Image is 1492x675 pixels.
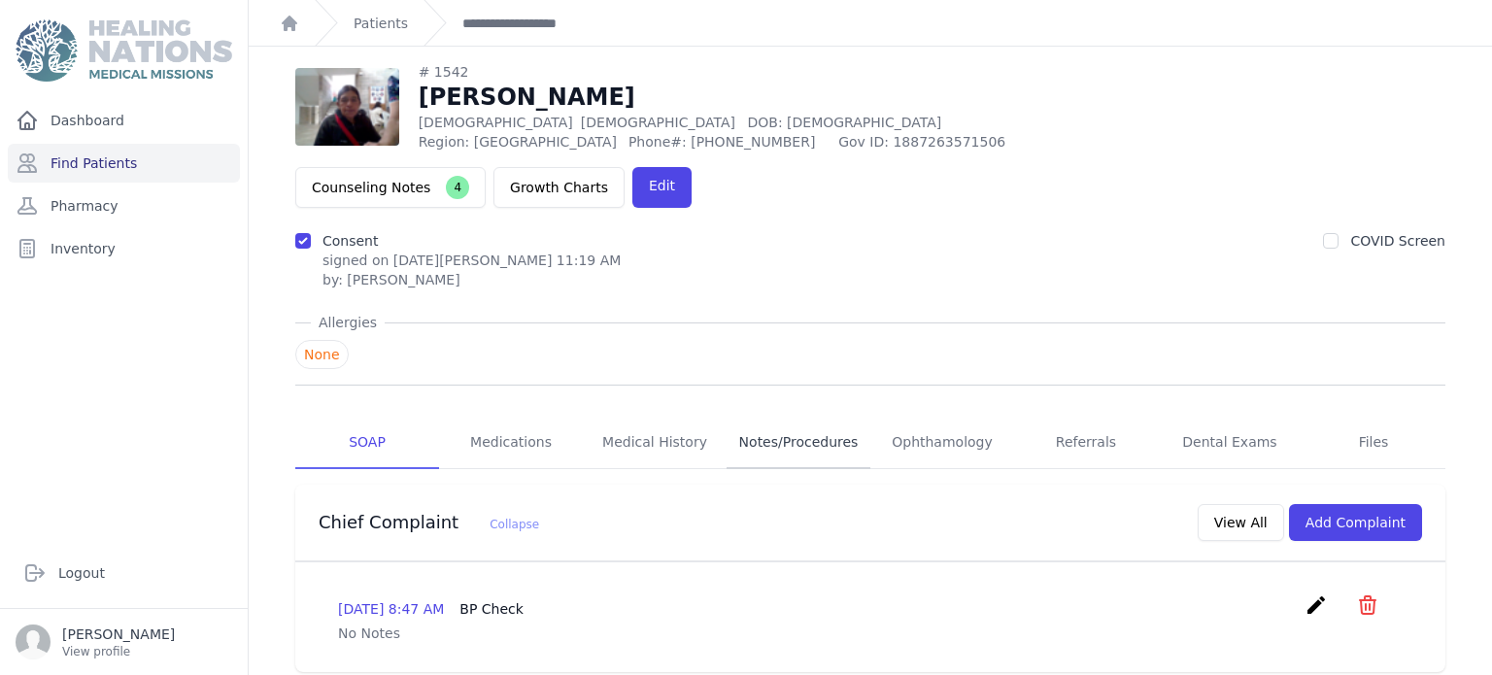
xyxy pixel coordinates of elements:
[8,101,240,140] a: Dashboard
[1289,504,1422,541] button: Add Complaint
[295,340,349,369] span: None
[838,132,1048,152] span: Gov ID: 1887263571506
[1350,233,1445,249] label: COVID Screen
[628,132,827,152] span: Phone#: [PHONE_NUMBER]
[62,644,175,659] p: View profile
[1302,417,1445,469] a: Files
[459,601,524,617] span: BP Check
[632,167,692,208] a: Edit
[322,233,378,249] label: Consent
[16,624,232,659] a: [PERSON_NAME] View profile
[322,270,621,289] div: by: [PERSON_NAME]
[727,417,870,469] a: Notes/Procedures
[419,132,617,152] span: Region: [GEOGRAPHIC_DATA]
[439,417,583,469] a: Medications
[493,167,625,208] a: Growth Charts
[419,62,1049,82] div: # 1542
[311,313,385,332] span: Allergies
[1158,417,1302,469] a: Dental Exams
[1305,602,1333,621] a: create
[319,511,539,534] h3: Chief Complaint
[8,229,240,268] a: Inventory
[490,518,539,531] span: Collapse
[583,417,727,469] a: Medical History
[8,144,240,183] a: Find Patients
[16,19,231,82] img: Medical Missions EMR
[338,624,1403,643] p: No Notes
[1198,504,1284,541] button: View All
[1014,417,1158,469] a: Referrals
[295,167,486,208] button: Counseling Notes4
[419,82,1049,113] h1: [PERSON_NAME]
[581,115,735,130] span: [DEMOGRAPHIC_DATA]
[870,417,1014,469] a: Ophthamology
[446,176,469,199] span: 4
[8,186,240,225] a: Pharmacy
[16,554,232,592] a: Logout
[62,624,175,644] p: [PERSON_NAME]
[354,14,408,33] a: Patients
[295,417,439,469] a: SOAP
[338,599,524,619] p: [DATE] 8:47 AM
[295,68,399,146] img: 2eEsP9yJMAAAAldEVYdGRhdGU6Y3JlYXRlADIwMjQtMDEtMDJUMTg6NDk6MDIrMDA6MDAcICuzAAAAJXRFWHRkYXRlOm1vZGl...
[747,115,941,130] span: DOB: [DEMOGRAPHIC_DATA]
[1305,593,1328,617] i: create
[419,113,1049,132] p: [DEMOGRAPHIC_DATA]
[295,417,1445,469] nav: Tabs
[322,251,621,270] p: signed on [DATE][PERSON_NAME] 11:19 AM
